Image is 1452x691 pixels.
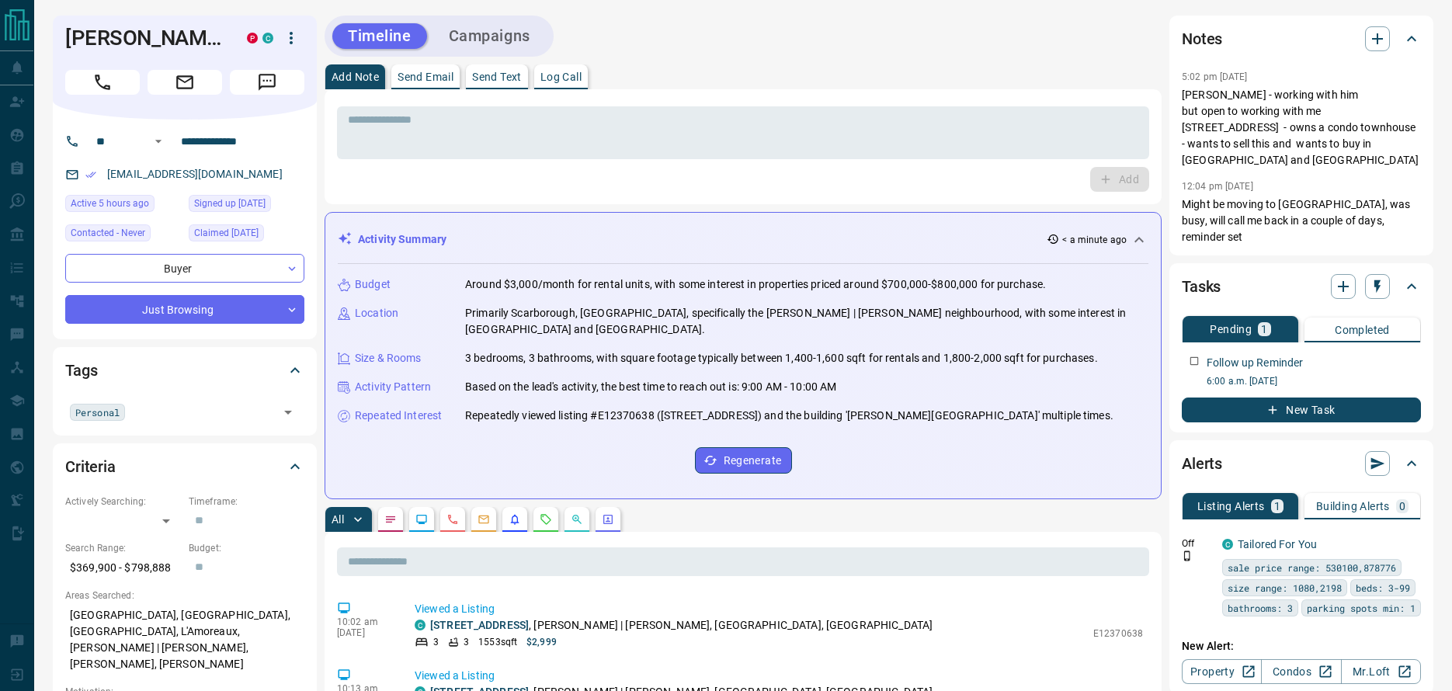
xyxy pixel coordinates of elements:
[65,454,116,479] h2: Criteria
[85,169,96,180] svg: Email Verified
[1182,196,1421,245] p: Might be moving to [GEOGRAPHIC_DATA], was busy, will call me back in a couple of days, reminder set
[1207,355,1303,371] p: Follow up Reminder
[1228,600,1293,616] span: bathrooms: 3
[337,616,391,627] p: 10:02 am
[65,26,224,50] h1: [PERSON_NAME]
[1182,638,1421,655] p: New Alert:
[509,513,521,526] svg: Listing Alerts
[1182,181,1253,192] p: 12:04 pm [DATE]
[355,379,431,395] p: Activity Pattern
[1222,539,1233,550] div: condos.ca
[149,132,168,151] button: Open
[540,71,582,82] p: Log Call
[1182,445,1421,482] div: Alerts
[1228,560,1396,575] span: sale price range: 530100,878776
[1335,325,1390,335] p: Completed
[540,513,552,526] svg: Requests
[332,71,379,82] p: Add Note
[1182,26,1222,51] h2: Notes
[446,513,459,526] svg: Calls
[1182,20,1421,57] div: Notes
[355,350,422,366] p: Size & Rooms
[1274,501,1280,512] p: 1
[1182,536,1213,550] p: Off
[1182,87,1421,168] p: [PERSON_NAME] - working with him but open to working with me [STREET_ADDRESS] - owns a condo town...
[355,276,391,293] p: Budget
[71,196,149,211] span: Active 5 hours ago
[464,635,469,649] p: 3
[332,514,344,525] p: All
[465,276,1046,293] p: Around $3,000/month for rental units, with some interest in properties priced around $700,000-$80...
[1093,627,1143,641] p: E12370638
[189,195,304,217] div: Tue Dec 14 2021
[148,70,222,95] span: Email
[65,352,304,389] div: Tags
[65,254,304,283] div: Buyer
[478,635,517,649] p: 1553 sqft
[65,358,97,383] h2: Tags
[384,513,397,526] svg: Notes
[1182,71,1248,82] p: 5:02 pm [DATE]
[1307,600,1416,616] span: parking spots min: 1
[415,601,1143,617] p: Viewed a Listing
[398,71,453,82] p: Send Email
[355,408,442,424] p: Repeated Interest
[415,620,426,630] div: condos.ca
[189,224,304,246] div: Thu Mar 21 2024
[65,195,181,217] div: Tue Oct 14 2025
[65,448,304,485] div: Criteria
[433,23,546,49] button: Campaigns
[415,668,1143,684] p: Viewed a Listing
[189,541,304,555] p: Budget:
[1261,659,1341,684] a: Condos
[465,350,1098,366] p: 3 bedrooms, 3 bathrooms, with square footage typically between 1,400-1,600 sqft for rentals and 1...
[1062,233,1127,247] p: < a minute ago
[1182,268,1421,305] div: Tasks
[1316,501,1390,512] p: Building Alerts
[1197,501,1265,512] p: Listing Alerts
[695,447,792,474] button: Regenerate
[602,513,614,526] svg: Agent Actions
[1228,580,1342,596] span: size range: 1080,2198
[65,495,181,509] p: Actively Searching:
[71,225,145,241] span: Contacted - Never
[332,23,427,49] button: Timeline
[65,70,140,95] span: Call
[230,70,304,95] span: Message
[277,401,299,423] button: Open
[1182,398,1421,422] button: New Task
[65,602,304,677] p: [GEOGRAPHIC_DATA], [GEOGRAPHIC_DATA], [GEOGRAPHIC_DATA], L'Amoreaux, [PERSON_NAME] | [PERSON_NAME...
[1182,274,1221,299] h2: Tasks
[1182,451,1222,476] h2: Alerts
[194,196,266,211] span: Signed up [DATE]
[247,33,258,43] div: property.ca
[1210,324,1252,335] p: Pending
[1261,324,1267,335] p: 1
[430,617,933,634] p: , [PERSON_NAME] | [PERSON_NAME], [GEOGRAPHIC_DATA], [GEOGRAPHIC_DATA]
[337,627,391,638] p: [DATE]
[1238,538,1317,550] a: Tailored For You
[430,619,529,631] a: [STREET_ADDRESS]
[526,635,557,649] p: $2,999
[355,305,398,321] p: Location
[1399,501,1405,512] p: 0
[107,168,283,180] a: [EMAIL_ADDRESS][DOMAIN_NAME]
[415,513,428,526] svg: Lead Browsing Activity
[1182,659,1262,684] a: Property
[65,295,304,324] div: Just Browsing
[75,405,120,420] span: Personal
[478,513,490,526] svg: Emails
[358,231,446,248] p: Activity Summary
[65,541,181,555] p: Search Range:
[65,589,304,602] p: Areas Searched:
[338,225,1148,254] div: Activity Summary< a minute ago
[1182,550,1193,561] svg: Push Notification Only
[262,33,273,43] div: condos.ca
[433,635,439,649] p: 3
[189,495,304,509] p: Timeframe:
[571,513,583,526] svg: Opportunities
[465,305,1148,338] p: Primarily Scarborough, [GEOGRAPHIC_DATA], specifically the [PERSON_NAME] | [PERSON_NAME] neighbou...
[1207,374,1421,388] p: 6:00 a.m. [DATE]
[1356,580,1410,596] span: beds: 3-99
[465,379,836,395] p: Based on the lead's activity, the best time to reach out is: 9:00 AM - 10:00 AM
